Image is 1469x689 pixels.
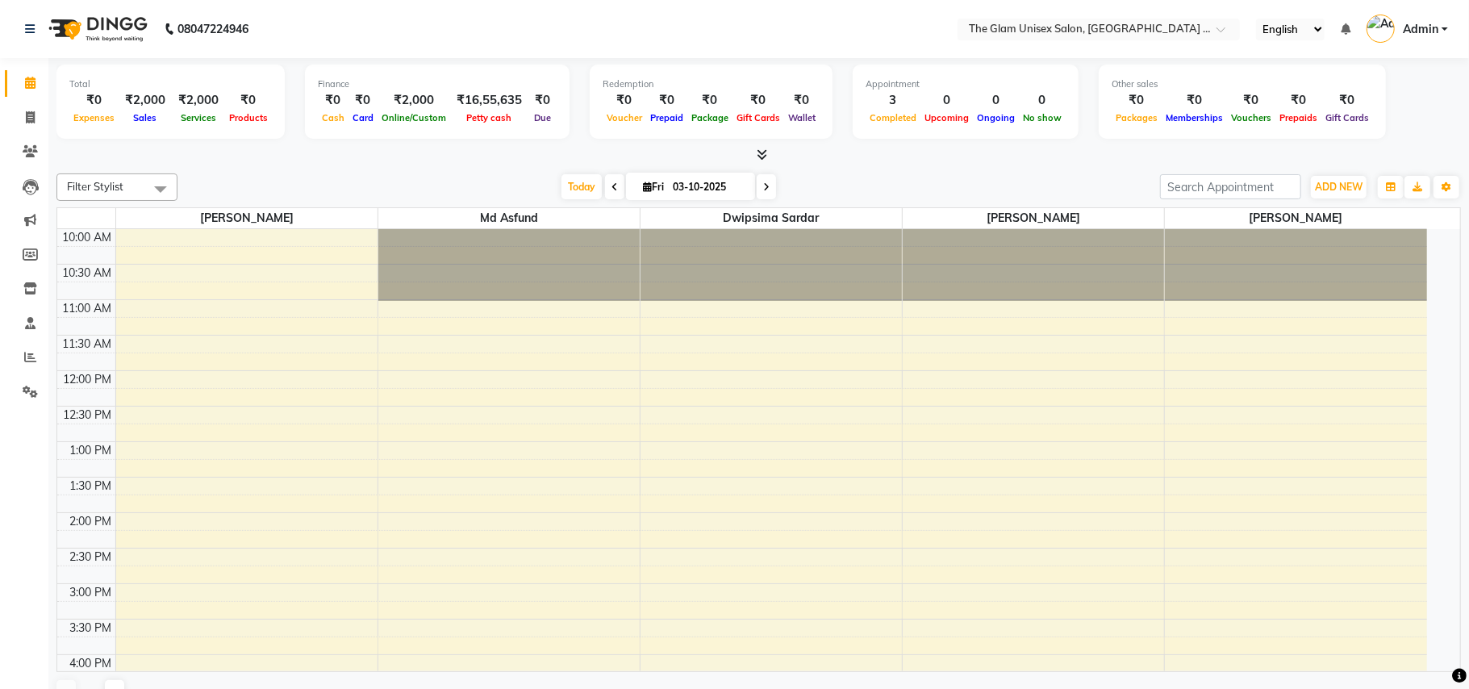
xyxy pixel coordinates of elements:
span: Today [561,174,602,199]
div: ₹0 [687,91,732,110]
div: ₹2,000 [172,91,225,110]
span: Products [225,112,272,123]
div: ₹2,000 [378,91,450,110]
span: Md Asfund [378,208,640,228]
div: ₹0 [348,91,378,110]
div: ₹0 [1227,91,1275,110]
span: No show [1019,112,1066,123]
span: Prepaid [646,112,687,123]
img: Admin [1367,15,1395,43]
span: Cash [318,112,348,123]
div: 4:00 PM [67,655,115,672]
div: 11:00 AM [60,300,115,317]
div: 3 [866,91,920,110]
span: Services [177,112,220,123]
div: 3:30 PM [67,620,115,637]
span: Packages [1112,112,1162,123]
div: 11:30 AM [60,336,115,353]
span: [PERSON_NAME] [116,208,378,228]
span: Wallet [784,112,820,123]
div: ₹0 [528,91,557,110]
span: Petty cash [463,112,516,123]
span: Expenses [69,112,119,123]
div: ₹0 [646,91,687,110]
span: Voucher [603,112,646,123]
div: 1:30 PM [67,478,115,495]
span: Fri [639,181,668,193]
div: 10:30 AM [60,265,115,282]
div: 12:30 PM [61,407,115,424]
span: Gift Cards [1321,112,1373,123]
div: Redemption [603,77,820,91]
span: [PERSON_NAME] [903,208,1164,228]
div: 12:00 PM [61,371,115,388]
div: ₹2,000 [119,91,172,110]
div: ₹0 [69,91,119,110]
span: Filter Stylist [67,180,123,193]
img: logo [41,6,152,52]
div: 2:30 PM [67,549,115,566]
span: Dwipsima Sardar [641,208,902,228]
span: Online/Custom [378,112,450,123]
div: ₹0 [318,91,348,110]
div: ₹0 [784,91,820,110]
div: Total [69,77,272,91]
span: Package [687,112,732,123]
div: ₹0 [603,91,646,110]
div: Other sales [1112,77,1373,91]
span: Completed [866,112,920,123]
span: Prepaids [1275,112,1321,123]
div: ₹0 [1275,91,1321,110]
div: 1:00 PM [67,442,115,459]
div: 0 [920,91,973,110]
span: Upcoming [920,112,973,123]
div: 2:00 PM [67,513,115,530]
div: ₹0 [732,91,784,110]
div: 0 [973,91,1019,110]
b: 08047224946 [177,6,248,52]
div: ₹0 [1112,91,1162,110]
span: Card [348,112,378,123]
button: ADD NEW [1311,176,1367,198]
span: Due [530,112,555,123]
input: Search Appointment [1160,174,1301,199]
span: ADD NEW [1315,181,1363,193]
span: Sales [130,112,161,123]
span: [PERSON_NAME] [1165,208,1427,228]
div: ₹0 [1321,91,1373,110]
span: Ongoing [973,112,1019,123]
span: Gift Cards [732,112,784,123]
div: Appointment [866,77,1066,91]
div: ₹16,55,635 [450,91,528,110]
span: Memberships [1162,112,1227,123]
span: Admin [1403,21,1438,38]
div: 10:00 AM [60,229,115,246]
div: 3:00 PM [67,584,115,601]
div: ₹0 [1162,91,1227,110]
span: Vouchers [1227,112,1275,123]
div: Finance [318,77,557,91]
div: ₹0 [225,91,272,110]
div: 0 [1019,91,1066,110]
input: 2025-10-03 [668,175,749,199]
